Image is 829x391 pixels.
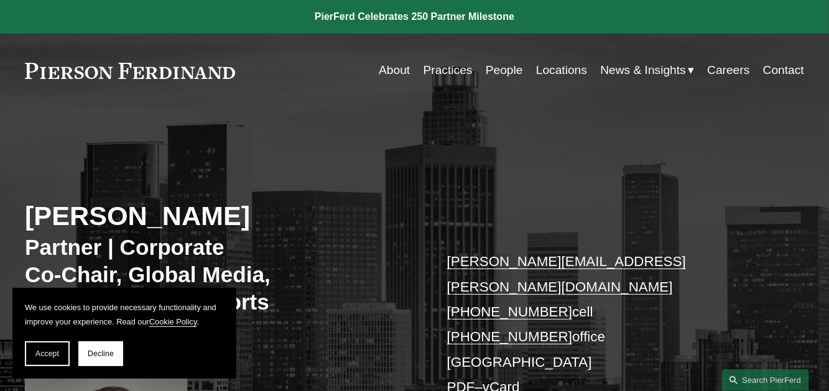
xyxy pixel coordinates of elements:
span: Decline [88,349,114,358]
a: People [486,58,523,82]
a: About [379,58,410,82]
a: Cookie Policy [149,317,197,326]
span: News & Insights [600,60,686,81]
a: Practices [424,58,473,82]
a: Contact [763,58,804,82]
a: [PHONE_NUMBER] [447,329,572,344]
a: [PERSON_NAME][EMAIL_ADDRESS][PERSON_NAME][DOMAIN_NAME] [447,254,686,294]
button: Accept [25,341,70,366]
span: Accept [35,349,59,358]
h3: Partner | Corporate Co-Chair, Global Media, Entertainment & Sports [25,234,382,315]
a: [PHONE_NUMBER] [447,304,572,320]
section: Cookie banner [12,288,236,379]
a: Search this site [722,369,809,391]
p: We use cookies to provide necessary functionality and improve your experience. Read our . [25,300,224,329]
h2: [PERSON_NAME] [25,200,415,232]
a: folder dropdown [600,58,694,82]
button: Decline [78,341,123,366]
a: Careers [707,58,749,82]
a: Locations [536,58,587,82]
